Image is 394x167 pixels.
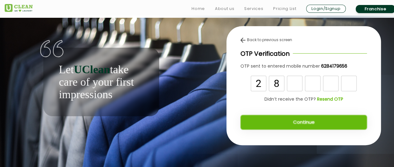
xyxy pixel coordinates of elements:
[321,63,347,69] b: 6284179656
[264,96,316,103] span: Didn’t receive the OTP?
[59,63,144,101] p: Let take care of your first impressions
[5,4,33,12] img: UClean Laundry and Dry Cleaning
[240,37,367,43] div: Back to previous screen
[240,63,320,69] span: OTP sent to entered mobile number
[192,5,205,12] a: Home
[215,5,234,12] a: About us
[273,5,296,12] a: Pricing List
[240,49,290,58] p: OTP Verification
[240,38,245,43] img: back-arrow.svg
[316,96,343,103] a: Resend OTP
[244,5,263,12] a: Services
[40,40,64,57] img: quote-img
[306,5,346,13] a: Login/Signup
[317,96,343,102] b: Resend OTP
[320,63,347,69] a: 6284179656
[74,63,110,76] b: UClean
